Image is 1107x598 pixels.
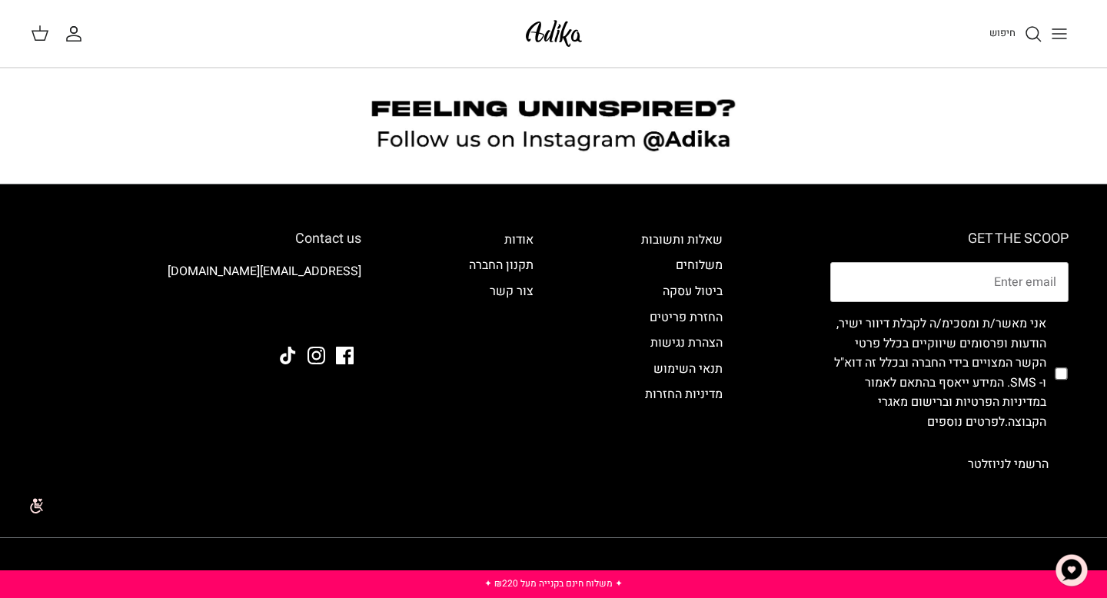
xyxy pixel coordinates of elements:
[336,347,354,364] a: Facebook
[484,576,623,590] a: ✦ משלוח חינם בקנייה מעל ₪220 ✦
[38,231,361,248] h6: Contact us
[927,413,1005,431] a: לפרטים נוספים
[490,282,534,301] a: צור קשר
[1042,17,1076,51] button: Toggle menu
[989,25,1016,40] span: חיפוש
[830,231,1069,248] h6: GET THE SCOOP
[168,262,361,281] a: [EMAIL_ADDRESS][DOMAIN_NAME]
[307,347,325,364] a: Instagram
[653,360,723,378] a: תנאי השימוש
[948,445,1069,483] button: הרשמי לניוזלטר
[626,231,738,483] div: Secondary navigation
[469,256,534,274] a: תקנון החברה
[641,231,723,249] a: שאלות ותשובות
[830,314,1046,433] label: אני מאשר/ת ומסכימ/ה לקבלת דיוור ישיר, הודעות ופרסומים שיווקיים בכלל פרטי הקשר המצויים בידי החברה ...
[676,256,723,274] a: משלוחים
[650,334,723,352] a: הצהרת נגישות
[1049,547,1095,593] button: צ'אט
[650,308,723,327] a: החזרת פריטים
[521,15,587,51] img: Adika IL
[504,231,534,249] a: אודות
[663,282,723,301] a: ביטול עסקה
[830,262,1069,302] input: Email
[12,485,54,527] img: accessibility_icon02.svg
[454,231,549,483] div: Secondary navigation
[319,305,361,325] img: Adika IL
[989,25,1042,43] a: חיפוש
[65,25,89,43] a: החשבון שלי
[279,347,297,364] a: Tiktok
[645,385,723,404] a: מדיניות החזרות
